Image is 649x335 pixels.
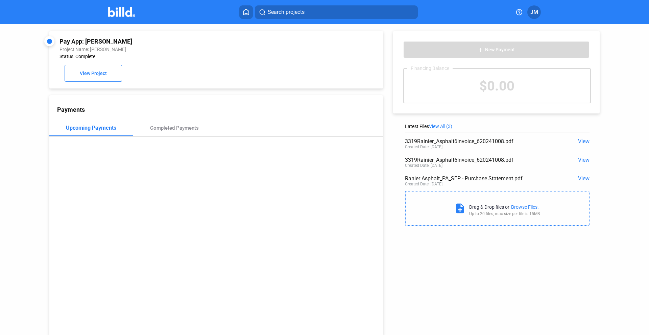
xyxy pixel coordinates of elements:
div: Status: Complete [59,54,310,59]
button: New Payment [403,41,590,58]
div: 3319Rainier_Asphalt6Invoice_620241008.pdf [405,157,553,163]
div: Up to 20 files, max size per file is 15MB [469,211,540,216]
span: View [578,175,590,182]
div: 3319Rainier_Asphalt6Invoice_620241008.pdf [405,138,553,145]
span: View [578,138,590,145]
div: Created Date: [DATE] [405,182,442,186]
div: Ranier Asphalt_PA_SEP - Purchase Statement.pdf [405,175,553,182]
div: Project Name: [PERSON_NAME] [59,47,310,52]
div: Completed Payments [150,125,199,131]
mat-icon: note_add [454,203,466,214]
div: Created Date: [DATE] [405,163,442,168]
div: Upcoming Payments [66,125,116,131]
span: View All (3) [429,124,452,129]
img: Billd Company Logo [108,7,135,17]
div: Created Date: [DATE] [405,145,442,149]
button: View Project [65,65,122,82]
span: View Project [80,71,107,76]
span: JM [530,8,538,16]
div: Latest Files [405,124,590,129]
div: Pay App: [PERSON_NAME] [59,38,310,45]
div: Payments [57,106,383,113]
button: Search projects [255,5,418,19]
mat-icon: add [478,47,483,53]
span: Search projects [268,8,305,16]
button: JM [527,5,541,19]
div: Browse Files. [511,204,539,210]
div: $0.00 [404,69,590,103]
span: New Payment [485,47,515,53]
span: View [578,157,590,163]
div: Drag & Drop files or [469,204,509,210]
div: Financing Balance [407,66,453,71]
